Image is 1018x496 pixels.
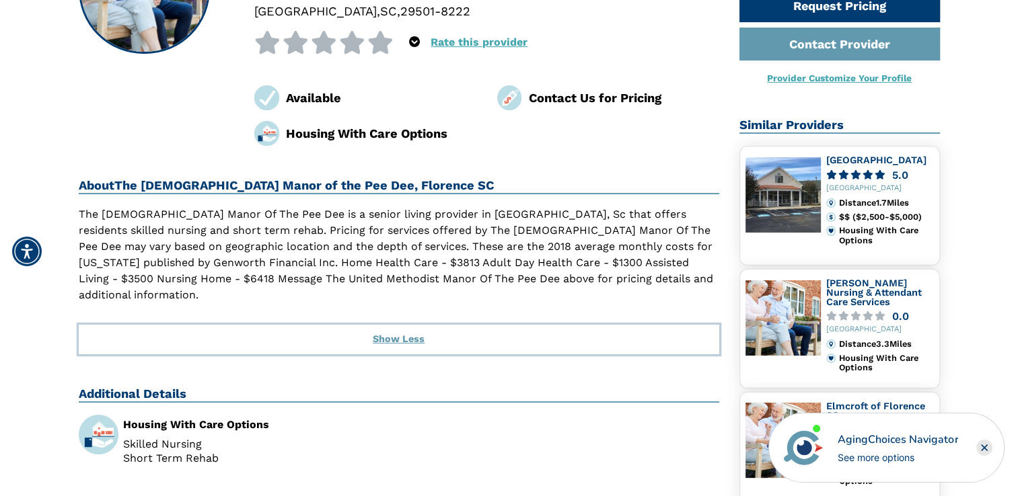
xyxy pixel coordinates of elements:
a: 0.0 [826,311,934,321]
li: Skilled Nursing [123,439,389,450]
img: distance.svg [826,339,836,349]
h2: Additional Details [79,386,720,403]
div: Distance 1.7 Miles [838,198,933,208]
img: distance.svg [826,198,836,208]
div: Housing With Care Options [286,124,477,142]
img: primary.svg [826,354,836,363]
a: [PERSON_NAME] Nursing & Attendant Care Services [826,278,922,306]
div: 5.0 [892,170,908,180]
a: 5.0 [826,170,934,180]
div: Distance 3.3 Miles [838,339,933,349]
img: primary.svg [826,226,836,235]
div: Contact Us for Pricing [528,89,719,107]
h2: Similar Providers [739,118,940,134]
div: Housing With Care Options [123,419,389,430]
div: Popover trigger [409,31,420,54]
div: Available [286,89,477,107]
a: Contact Provider [739,28,940,60]
div: [GEOGRAPHIC_DATA] [826,184,934,193]
div: Close [976,440,992,456]
div: 0.0 [892,311,909,321]
p: The [DEMOGRAPHIC_DATA] Manor Of The Pee Dee is a senior living provider in [GEOGRAPHIC_DATA], Sc ... [79,206,720,303]
a: Elmcroft of Florence SC [826,401,925,421]
a: Rate this provider [431,36,528,48]
span: , [397,4,400,18]
img: cost.svg [826,212,836,222]
li: Short Term Rehab [123,453,389,464]
a: Provider Customize Your Profile [767,73,912,83]
span: SC [380,4,397,18]
div: $$ ($2,500-$5,000) [838,212,933,222]
div: Housing With Care Options [838,354,933,373]
div: AgingChoices Navigator [838,431,958,448]
div: [GEOGRAPHIC_DATA] [826,325,934,334]
div: Housing With Care Options [838,226,933,245]
h2: About The [DEMOGRAPHIC_DATA] Manor of the Pee Dee, Florence SC [79,178,720,194]
div: Accessibility Menu [12,237,42,266]
span: [GEOGRAPHIC_DATA] [254,4,377,18]
div: 29501-8222 [400,2,470,20]
a: [GEOGRAPHIC_DATA] [826,155,926,165]
img: avatar [780,425,826,470]
button: Show Less [79,325,720,354]
span: , [377,4,380,18]
div: See more options [838,450,958,464]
